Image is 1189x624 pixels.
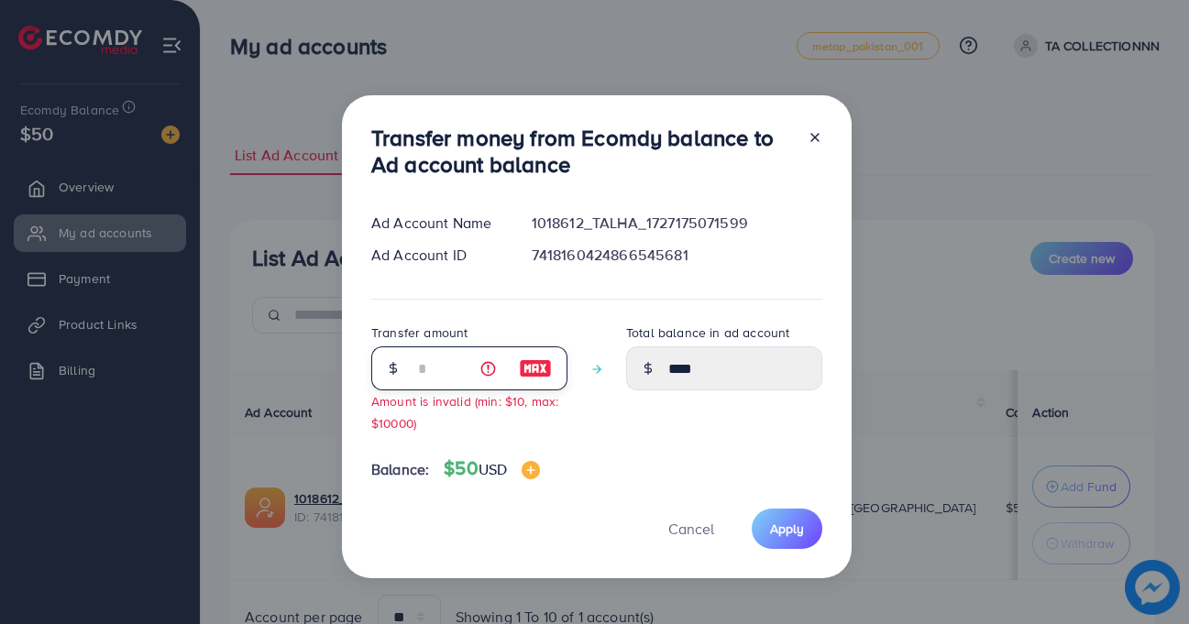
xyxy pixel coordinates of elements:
[357,213,517,234] div: Ad Account Name
[371,125,793,178] h3: Transfer money from Ecomdy balance to Ad account balance
[645,509,737,548] button: Cancel
[371,392,558,431] small: Amount is invalid (min: $10, max: $10000)
[357,245,517,266] div: Ad Account ID
[522,461,540,479] img: image
[752,509,822,548] button: Apply
[479,459,507,479] span: USD
[519,357,552,379] img: image
[770,520,804,538] span: Apply
[517,213,837,234] div: 1018612_TALHA_1727175071599
[371,459,429,480] span: Balance:
[668,519,714,539] span: Cancel
[371,323,468,342] label: Transfer amount
[626,323,789,342] label: Total balance in ad account
[444,457,540,480] h4: $50
[517,245,837,266] div: 7418160424866545681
